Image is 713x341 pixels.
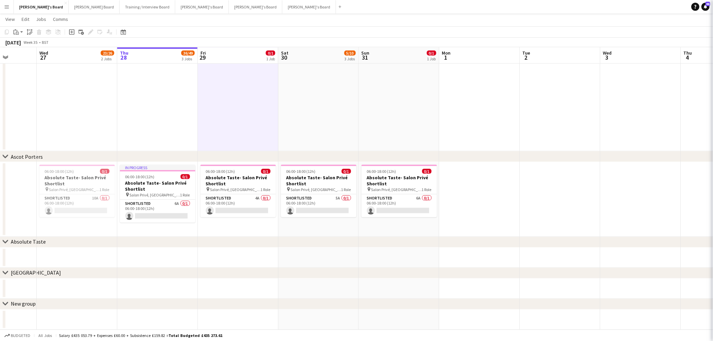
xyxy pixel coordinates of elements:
app-card-role: Shortlisted6A0/106:00-18:00 (12h) [362,194,437,217]
div: New group [11,301,36,307]
div: 1 Job [427,56,436,61]
span: 0/1 [100,169,110,174]
button: [PERSON_NAME]'s Board [229,0,282,13]
span: 0/1 [261,169,271,174]
span: Salon Privé, [GEOGRAPHIC_DATA] [130,192,180,197]
a: Comms [50,15,71,24]
span: Salon Privé, [GEOGRAPHIC_DATA] [210,187,261,192]
app-job-card: 06:00-18:00 (12h)0/1Absolute Taste- Salon Privé Shortlist Salon Privé, [GEOGRAPHIC_DATA]1 RoleSho... [362,165,437,217]
span: 2 [522,54,530,61]
button: [PERSON_NAME]'s Board [14,0,69,13]
h3: Absolute Taste- Salon Privé Shortlist [120,180,195,192]
span: Week 35 [22,40,39,45]
span: Edit [22,16,29,22]
div: In progress [120,165,195,170]
span: 27 [38,54,48,61]
span: 06:00-18:00 (12h) [206,169,235,174]
div: Ascot Porters [11,153,43,160]
div: Absolute Taste [11,239,46,245]
span: 1 Role [100,187,110,192]
span: Thu [120,50,128,56]
span: All jobs [37,333,53,338]
span: 1 Role [341,187,351,192]
div: BST [42,40,49,45]
h3: Absolute Taste- Salon Privé Shortlist [281,175,356,187]
app-card-role: Shortlisted4A0/106:00-18:00 (12h) [200,194,276,217]
span: Wed [603,50,612,56]
span: 28 [119,54,128,61]
app-job-card: 06:00-18:00 (12h)0/1Absolute Taste- Salon Privé Shortlist Salon Privé, [GEOGRAPHIC_DATA]1 RoleSho... [39,165,115,217]
div: [GEOGRAPHIC_DATA] [11,270,61,276]
div: 1 Job [266,56,275,61]
a: 46 [702,3,710,11]
button: Budgeted [3,332,31,339]
span: 30 [280,54,288,61]
h3: Absolute Taste- Salon Privé Shortlist [200,175,276,187]
span: Sat [281,50,288,56]
app-card-role: Shortlisted6A0/106:00-18:00 (12h) [120,200,195,223]
span: 1 Role [422,187,432,192]
span: 0/1 [427,51,436,56]
span: Mon [442,50,451,56]
span: Salon Privé, [GEOGRAPHIC_DATA] [49,187,100,192]
span: Sun [362,50,370,56]
span: 0/1 [266,51,275,56]
span: Salon Privé, [GEOGRAPHIC_DATA] [371,187,422,192]
button: [PERSON_NAME]'s Board [175,0,229,13]
div: 3 Jobs [182,56,194,61]
a: Edit [19,15,32,24]
span: 06:00-18:00 (12h) [286,169,316,174]
span: Fri [200,50,206,56]
button: [PERSON_NAME] Board [69,0,120,13]
a: View [3,15,18,24]
span: Salon Privé, [GEOGRAPHIC_DATA] [291,187,341,192]
app-card-role: Shortlisted5A0/106:00-18:00 (12h) [281,194,356,217]
div: 3 Jobs [345,56,355,61]
a: Jobs [33,15,49,24]
h3: Absolute Taste- Salon Privé Shortlist [39,175,115,187]
span: Comms [53,16,68,22]
span: 1 [441,54,451,61]
span: 1 Role [261,187,271,192]
div: 2 Jobs [101,56,114,61]
span: 46 [706,2,710,6]
span: Thu [684,50,692,56]
span: 06:00-18:00 (12h) [367,169,396,174]
span: 06:00-18:00 (12h) [125,174,155,179]
span: Total Budgeted £435 273.61 [168,333,222,338]
span: 0/1 [422,169,432,174]
span: 29 [199,54,206,61]
button: Training / Interview Board [120,0,175,13]
button: [PERSON_NAME]'s Board [282,0,336,13]
app-job-card: 06:00-18:00 (12h)0/1Absolute Taste- Salon Privé Shortlist Salon Privé, [GEOGRAPHIC_DATA]1 RoleSho... [281,165,356,217]
div: [DATE] [5,39,21,46]
span: Budgeted [11,333,30,338]
span: 36/49 [181,51,195,56]
app-job-card: In progress06:00-18:00 (12h)0/1Absolute Taste- Salon Privé Shortlist Salon Privé, [GEOGRAPHIC_DAT... [120,165,195,223]
span: 0/1 [342,169,351,174]
app-card-role: Shortlisted10A0/106:00-18:00 (12h) [39,194,115,217]
span: 0/1 [181,174,190,179]
span: 06:00-18:00 (12h) [45,169,74,174]
span: View [5,16,15,22]
span: 1 Role [180,192,190,197]
span: 3 [602,54,612,61]
span: Jobs [36,16,46,22]
span: 23/26 [101,51,114,56]
app-job-card: 06:00-18:00 (12h)0/1Absolute Taste- Salon Privé Shortlist Salon Privé, [GEOGRAPHIC_DATA]1 RoleSho... [200,165,276,217]
span: Wed [39,50,48,56]
div: Salary £435 053.79 + Expenses £60.00 + Subsistence £159.82 = [59,333,222,338]
span: 4 [683,54,692,61]
span: 31 [361,54,370,61]
span: Tue [523,50,530,56]
h3: Absolute Taste- Salon Privé Shortlist [362,175,437,187]
span: 5/10 [344,51,356,56]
